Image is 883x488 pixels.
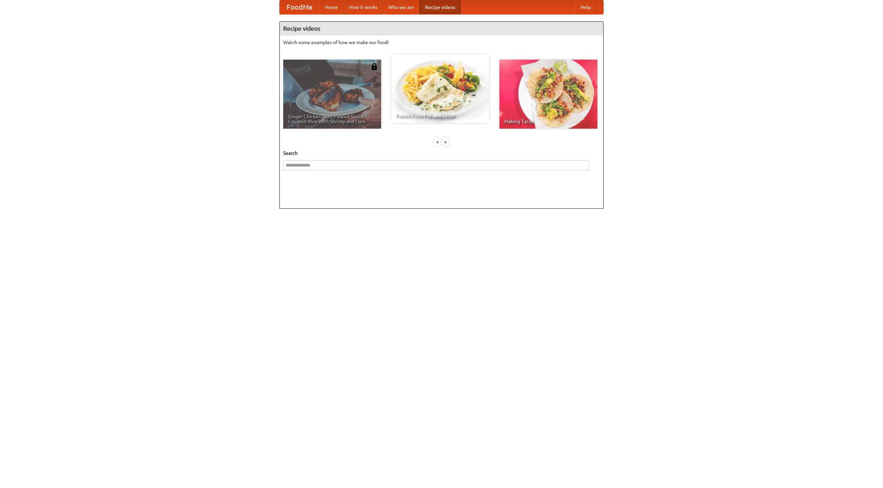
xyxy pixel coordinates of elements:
a: Making Tacos [499,60,597,129]
a: French Fries Fish and Chips [391,54,489,123]
a: Recipe videos [419,0,461,14]
div: « [434,138,440,146]
a: Who we are [383,0,419,14]
h4: Recipe videos [280,22,603,36]
a: How it works [344,0,383,14]
a: Home [319,0,344,14]
div: » [443,138,449,146]
a: FoodMe [280,0,319,14]
p: Watch some examples of how we make our food! [283,39,600,46]
span: Making Tacos [504,119,593,124]
h5: Search [283,150,600,157]
span: French Fries Fish and Chips [396,113,484,118]
img: 483408.png [371,63,378,70]
a: Help [575,0,596,14]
